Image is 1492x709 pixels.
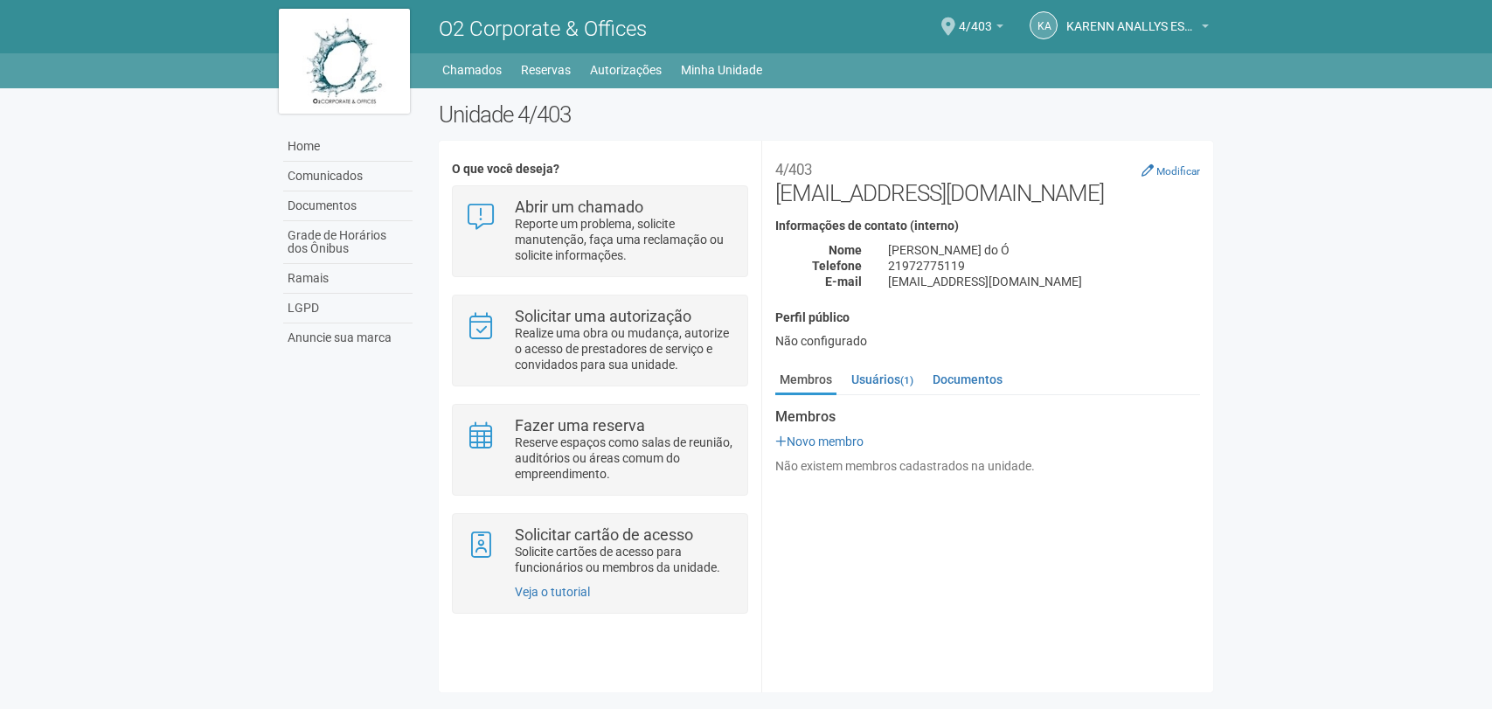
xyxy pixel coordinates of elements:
a: Home [283,132,413,162]
strong: Membros [775,409,1200,425]
a: Abrir um chamado Reporte um problema, solicite manutenção, faça uma reclamação ou solicite inform... [466,199,734,263]
h2: [EMAIL_ADDRESS][DOMAIN_NAME] [775,154,1200,206]
div: Não configurado [775,333,1200,349]
div: [EMAIL_ADDRESS][DOMAIN_NAME] [875,274,1213,289]
a: Documentos [928,366,1007,393]
a: Grade de Horários dos Ônibus [283,221,413,264]
a: KARENN ANALLYS ESTELLA [1066,22,1209,36]
strong: Fazer uma reserva [515,416,645,434]
p: Reporte um problema, solicite manutenção, faça uma reclamação ou solicite informações. [515,216,734,263]
h4: Informações de contato (interno) [775,219,1200,233]
p: Reserve espaços como salas de reunião, auditórios ou áreas comum do empreendimento. [515,434,734,482]
span: O2 Corporate & Offices [439,17,647,41]
p: Realize uma obra ou mudança, autorize o acesso de prestadores de serviço e convidados para sua un... [515,325,734,372]
a: Fazer uma reserva Reserve espaços como salas de reunião, auditórios ou áreas comum do empreendime... [466,418,734,482]
h2: Unidade 4/403 [439,101,1214,128]
img: logo.jpg [279,9,410,114]
a: Veja o tutorial [515,585,590,599]
a: Ramais [283,264,413,294]
div: Não existem membros cadastrados na unidade. [775,458,1200,474]
a: Minha Unidade [681,58,762,82]
a: LGPD [283,294,413,323]
a: Novo membro [775,434,864,448]
a: Chamados [442,58,502,82]
a: Reservas [521,58,571,82]
h4: Perfil público [775,311,1200,324]
a: Usuários(1) [847,366,918,393]
a: Documentos [283,191,413,221]
a: KA [1030,11,1058,39]
a: Membros [775,366,836,395]
div: 21972775119 [875,258,1213,274]
strong: E-mail [825,275,862,288]
small: 4/403 [775,161,812,178]
a: Modificar [1142,163,1200,177]
small: Modificar [1156,165,1200,177]
a: Solicitar uma autorização Realize uma obra ou mudança, autorize o acesso de prestadores de serviç... [466,309,734,372]
span: 4/403 [959,3,992,33]
strong: Solicitar uma autorização [515,307,691,325]
a: Autorizações [590,58,662,82]
strong: Abrir um chamado [515,198,643,216]
a: Comunicados [283,162,413,191]
strong: Telefone [812,259,862,273]
strong: Nome [829,243,862,257]
h4: O que você deseja? [452,163,748,176]
small: (1) [900,374,913,386]
a: Anuncie sua marca [283,323,413,352]
a: Solicitar cartão de acesso Solicite cartões de acesso para funcionários ou membros da unidade. [466,527,734,575]
span: KARENN ANALLYS ESTELLA [1066,3,1197,33]
p: Solicite cartões de acesso para funcionários ou membros da unidade. [515,544,734,575]
strong: Solicitar cartão de acesso [515,525,693,544]
a: 4/403 [959,22,1003,36]
div: [PERSON_NAME] do Ó [875,242,1213,258]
